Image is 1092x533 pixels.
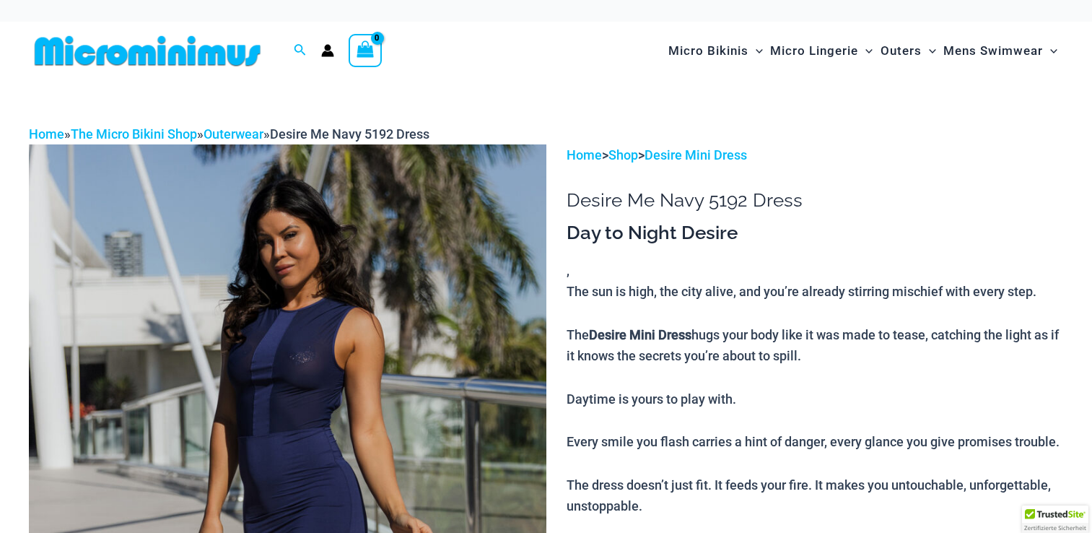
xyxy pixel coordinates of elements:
[748,32,763,69] span: Menu Toggle
[922,32,936,69] span: Menu Toggle
[294,42,307,60] a: Search icon link
[321,44,334,57] a: Account icon link
[877,29,940,73] a: OutersMenu ToggleMenu Toggle
[608,147,638,162] a: Shop
[270,126,429,142] span: Desire Me Navy 5192 Dress
[1022,506,1088,533] div: TrustedSite Certified
[858,32,873,69] span: Menu Toggle
[943,32,1043,69] span: Mens Swimwear
[29,35,266,67] img: MM SHOP LOGO FLAT
[663,27,1063,75] nav: Site Navigation
[940,29,1061,73] a: Mens SwimwearMenu ToggleMenu Toggle
[665,29,766,73] a: Micro BikinisMenu ToggleMenu Toggle
[589,327,691,342] b: Desire Mini Dress
[29,126,64,142] a: Home
[881,32,922,69] span: Outers
[766,29,876,73] a: Micro LingerieMenu ToggleMenu Toggle
[1043,32,1057,69] span: Menu Toggle
[29,126,429,142] span: » » »
[567,147,602,162] a: Home
[71,126,197,142] a: The Micro Bikini Shop
[349,34,382,67] a: View Shopping Cart, empty
[204,126,263,142] a: Outerwear
[567,221,1063,246] h3: Day to Night Desire
[567,144,1063,166] p: > >
[668,32,748,69] span: Micro Bikinis
[567,189,1063,212] h1: Desire Me Navy 5192 Dress
[645,147,747,162] a: Desire Mini Dress
[770,32,858,69] span: Micro Lingerie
